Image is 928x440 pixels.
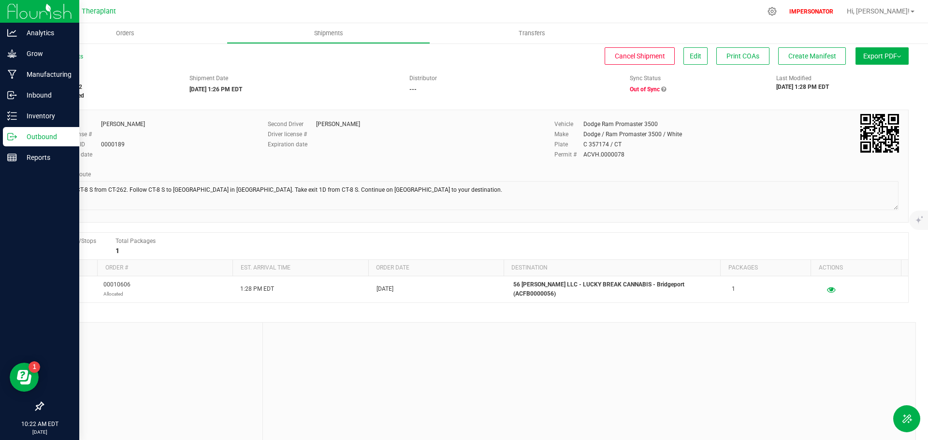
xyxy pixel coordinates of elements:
[29,361,40,373] iframe: Resource center unread badge
[860,114,899,153] img: Scan me!
[82,7,116,15] span: Theraplant
[766,7,778,16] div: Manage settings
[504,260,720,276] th: Destination
[103,280,130,298] span: 00010606
[17,110,75,122] p: Inventory
[776,84,829,90] strong: [DATE] 1:28 PM EDT
[17,131,75,142] p: Outbound
[726,52,759,60] span: Print COAs
[785,7,837,16] p: IMPERSONATOR
[17,48,75,59] p: Grow
[7,28,17,38] inline-svg: Analytics
[43,74,175,83] span: Shipment #
[7,153,17,162] inline-svg: Reports
[690,52,701,60] span: Edit
[506,29,558,38] span: Transfers
[716,47,769,65] button: Print COAs
[630,86,660,93] span: Out of Sync
[316,120,360,128] div: [PERSON_NAME]
[103,289,130,298] p: Allocated
[732,284,735,294] span: 1
[368,260,504,276] th: Order date
[50,330,255,341] span: Notes
[855,47,909,65] button: Export PDF
[10,363,39,392] iframe: Resource center
[583,140,622,149] div: C 357174 / CT
[847,7,910,15] span: Hi, [PERSON_NAME]!
[430,23,634,43] a: Transfers
[583,150,624,159] div: ACVH.0000078
[554,150,583,159] label: Permit #
[17,69,75,80] p: Manufacturing
[788,52,836,60] span: Create Manifest
[554,120,583,128] label: Vehicle
[7,111,17,121] inline-svg: Inventory
[778,47,846,65] button: Create Manifest
[4,428,75,436] p: [DATE]
[17,152,75,163] p: Reports
[23,23,227,43] a: Orders
[605,47,675,65] button: Cancel Shipment
[7,49,17,58] inline-svg: Grow
[116,247,119,255] strong: 1
[97,260,232,276] th: Order #
[17,27,75,39] p: Analytics
[227,23,430,43] a: Shipments
[409,86,417,93] strong: ---
[893,405,920,432] button: Toggle Menu
[7,132,17,142] inline-svg: Outbound
[776,74,812,83] label: Last Modified
[583,120,658,128] div: Dodge Ram Promaster 3500
[268,140,316,149] label: Expiration date
[583,130,682,139] div: Dodge / Ram Promaster 3500 / White
[189,86,242,93] strong: [DATE] 1:26 PM EDT
[268,130,316,139] label: Driver license #
[232,260,368,276] th: Est. arrival time
[615,52,665,60] span: Cancel Shipment
[7,90,17,100] inline-svg: Inbound
[377,284,393,294] span: [DATE]
[811,260,901,276] th: Actions
[101,140,125,149] div: 0000189
[7,70,17,79] inline-svg: Manufacturing
[240,284,274,294] span: 1:28 PM EDT
[268,120,316,128] label: Second Driver
[101,120,145,128] div: [PERSON_NAME]
[720,260,811,276] th: Packages
[554,130,583,139] label: Make
[116,238,156,244] span: Total Packages
[630,74,661,83] label: Sync Status
[860,114,899,153] qrcode: 20250813-002
[513,280,720,298] p: 56 [PERSON_NAME] LLC - LUCKY BREAK CANNABIS - Bridgeport (ACFB0000056)
[189,74,228,83] label: Shipment Date
[103,29,147,38] span: Orders
[4,420,75,428] p: 10:22 AM EDT
[554,140,583,149] label: Plate
[301,29,356,38] span: Shipments
[683,47,708,65] button: Edit
[17,89,75,101] p: Inbound
[409,74,437,83] label: Distributor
